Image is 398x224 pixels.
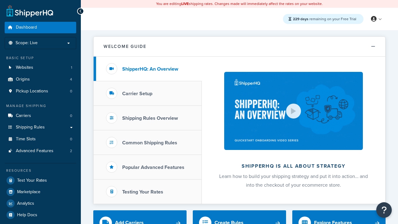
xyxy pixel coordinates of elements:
[5,103,76,109] div: Manage Shipping
[17,178,47,183] span: Test Your Rates
[5,122,76,133] a: Shipping Rules
[16,89,48,94] span: Pickup Locations
[16,113,31,119] span: Carriers
[376,202,392,218] button: Open Resource Center
[70,77,72,82] span: 4
[122,91,152,96] h3: Carrier Setup
[5,86,76,97] a: Pickup Locations0
[122,140,177,146] h3: Common Shipping Rules
[5,74,76,85] a: Origins4
[17,212,37,218] span: Help Docs
[218,163,369,169] h2: ShipperHQ is all about strategy
[70,148,72,154] span: 2
[16,65,33,70] span: Websites
[5,62,76,73] li: Websites
[5,110,76,122] a: Carriers0
[5,133,76,145] li: Time Slots
[293,16,356,22] span: remaining on your Free Trial
[293,16,308,22] strong: 229 days
[5,198,76,209] a: Analytics
[17,189,40,195] span: Marketplace
[70,113,72,119] span: 0
[5,145,76,157] li: Advanced Features
[5,55,76,61] div: Basic Setup
[122,115,178,121] h3: Shipping Rules Overview
[5,22,76,33] a: Dashboard
[122,189,163,195] h3: Testing Your Rates
[70,137,72,142] span: 0
[16,40,38,46] span: Scope: Live
[16,25,37,30] span: Dashboard
[5,74,76,85] li: Origins
[5,133,76,145] a: Time Slots0
[16,77,30,82] span: Origins
[5,145,76,157] a: Advanced Features2
[16,125,45,130] span: Shipping Rules
[17,201,34,206] span: Analytics
[181,1,189,7] b: LIVE
[16,148,53,154] span: Advanced Features
[122,66,178,72] h3: ShipperHQ: An Overview
[5,209,76,221] a: Help Docs
[5,86,76,97] li: Pickup Locations
[71,65,72,70] span: 1
[219,173,368,189] span: Learn how to build your shipping strategy and put it into action… and into the checkout of your e...
[5,175,76,186] a: Test Your Rates
[16,137,36,142] span: Time Slots
[5,168,76,173] div: Resources
[104,44,146,49] h2: Welcome Guide
[224,72,363,150] img: ShipperHQ is all about strategy
[122,165,184,170] h3: Popular Advanced Features
[5,186,76,198] a: Marketplace
[94,37,385,57] button: Welcome Guide
[70,89,72,94] span: 0
[5,110,76,122] li: Carriers
[5,62,76,73] a: Websites1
